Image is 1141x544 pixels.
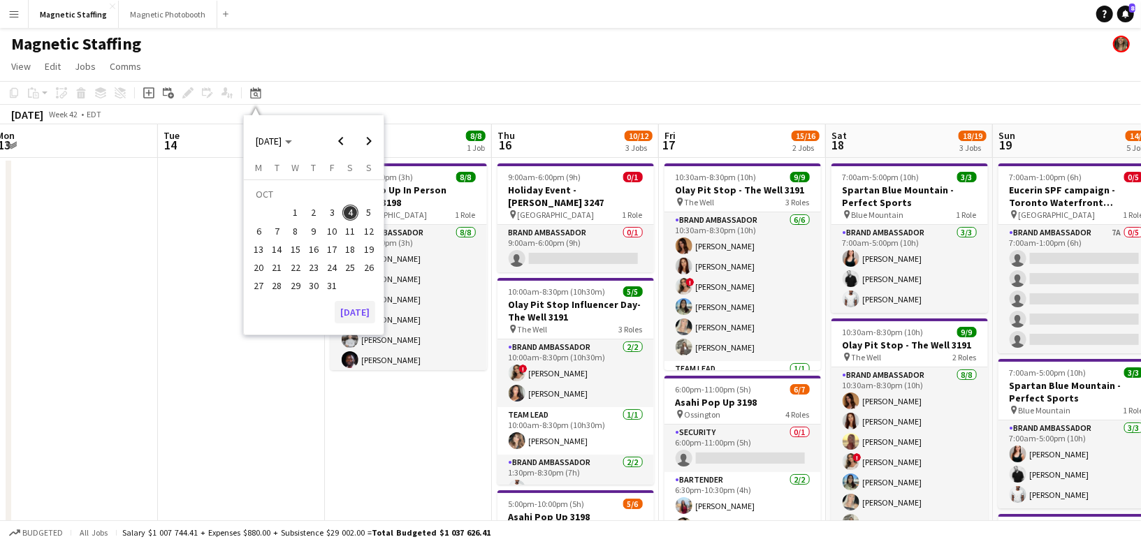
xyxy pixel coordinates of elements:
span: 15 [287,241,304,258]
span: 18 [342,241,359,258]
span: Sat [831,129,847,142]
span: 1 Role [957,209,977,220]
span: Tue [163,129,180,142]
span: View [11,60,31,73]
span: 13 [250,241,267,258]
span: 6:00pm-11:00pm (5h) [676,384,752,395]
button: 13-10-2025 [249,240,268,258]
button: 21-10-2025 [268,258,286,277]
span: 9/9 [957,327,977,337]
span: 6 [250,223,267,240]
span: 27 [250,278,267,295]
span: W [291,161,299,174]
app-card-role: Security0/16:00pm-11:00pm (5h) [664,425,821,472]
span: 1 Role [456,209,476,220]
span: [DATE] [256,135,282,147]
a: 8 [1117,6,1134,22]
app-card-role: Brand Ambassador3/37:00am-5:00pm (10h)[PERSON_NAME][PERSON_NAME][PERSON_NAME] [831,225,988,313]
button: Budgeted [7,525,65,541]
div: 2 Jobs [792,142,819,153]
span: Sun [998,129,1015,142]
button: 18-10-2025 [341,240,359,258]
button: Next month [355,127,383,155]
h3: Spartan Blue Mountain - Perfect Sports [831,184,988,209]
span: 18 [829,137,847,153]
span: 12 [361,223,377,240]
span: ! [686,278,695,286]
h3: Asahi Pop Up 3198 [497,510,654,523]
button: 26-10-2025 [360,258,378,277]
span: The Well [852,352,882,362]
span: Blue Mountain [1019,405,1071,416]
span: The Well [518,324,548,335]
span: 21 [269,259,286,276]
a: Comms [104,57,147,75]
h3: Olay Pit Stop - The Well 3191 [664,184,821,196]
button: 02-10-2025 [305,203,323,221]
a: Edit [39,57,66,75]
button: 30-10-2025 [305,277,323,295]
button: 14-10-2025 [268,240,286,258]
button: 31-10-2025 [323,277,341,295]
div: 3 Jobs [959,142,986,153]
span: S [348,161,354,174]
button: 12-10-2025 [360,222,378,240]
span: [GEOGRAPHIC_DATA] [518,209,595,220]
span: 8 [287,223,304,240]
span: 25 [342,259,359,276]
span: 17 [324,241,340,258]
span: 8/8 [456,172,476,182]
button: 19-10-2025 [360,240,378,258]
span: ! [853,453,862,462]
span: 7:00am-5:00pm (10h) [843,172,920,182]
span: [GEOGRAPHIC_DATA] [1019,209,1096,220]
h3: Olay Pit Stop Influencer Day- The Well 3191 [497,298,654,323]
span: Blue Mountain [852,209,904,220]
span: 8 [1129,3,1135,13]
h3: Asahi Pop Up In Person Training 3198 [330,184,487,209]
span: 3 Roles [619,324,643,335]
span: 28 [269,278,286,295]
button: 20-10-2025 [249,258,268,277]
span: Jobs [75,60,96,73]
span: 22 [287,259,304,276]
button: 07-10-2025 [268,222,286,240]
span: 17 [662,137,676,153]
span: 2 Roles [953,352,977,362]
div: 1 Job [467,142,485,153]
app-job-card: 10:00am-8:30pm (10h30m)5/5Olay Pit Stop Influencer Day- The Well 3191 The Well3 RolesBrand Ambass... [497,278,654,485]
app-card-role: Brand Ambassador6/610:30am-8:30pm (10h)[PERSON_NAME][PERSON_NAME]![PERSON_NAME][PERSON_NAME][PERS... [664,212,821,361]
app-job-card: 10:30am-8:30pm (10h)9/9Olay Pit Stop - The Well 3191 The Well3 RolesBrand Ambassador6/610:30am-8:... [664,163,821,370]
span: 16 [495,137,515,153]
app-card-role: Team Lead1/110:00am-8:30pm (10h30m)[PERSON_NAME] [497,407,654,455]
button: 08-10-2025 [286,222,305,240]
app-card-role: Bartender2/26:30pm-10:30pm (4h)[PERSON_NAME][PERSON_NAME] [664,472,821,540]
span: 10 [324,223,340,240]
span: 7:00am-1:00pm (6h) [1010,172,1082,182]
span: T [312,161,317,174]
button: 09-10-2025 [305,222,323,240]
button: 23-10-2025 [305,258,323,277]
div: 7:00am-5:00pm (10h)3/3Spartan Blue Mountain - Perfect Sports Blue Mountain1 RoleBrand Ambassador3... [831,163,988,313]
span: 24 [324,259,340,276]
span: 9 [305,223,322,240]
span: Comms [110,60,141,73]
span: Total Budgeted $1 037 626.41 [372,527,490,538]
div: 10:30am-8:30pm (10h)9/9Olay Pit Stop - The Well 3191 The Well2 RolesBrand Ambassador8/810:30am-8:... [831,318,988,525]
td: OCT [249,185,378,203]
div: EDT [87,109,101,119]
span: T [275,161,279,174]
a: View [6,57,36,75]
span: 5/6 [623,499,643,509]
h3: Asahi Pop Up 3198 [664,396,821,409]
button: 10-10-2025 [323,222,341,240]
span: 11 [342,223,359,240]
span: Thu [497,129,515,142]
span: 15/16 [792,131,820,141]
span: 5:00pm-10:00pm (5h) [509,499,585,509]
button: 15-10-2025 [286,240,305,258]
button: 03-10-2025 [323,203,341,221]
button: 06-10-2025 [249,222,268,240]
app-job-card: 5:30pm-8:30pm (3h)8/8Asahi Pop Up In Person Training 3198 [GEOGRAPHIC_DATA]1 RoleBrand Ambassador... [330,163,487,370]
